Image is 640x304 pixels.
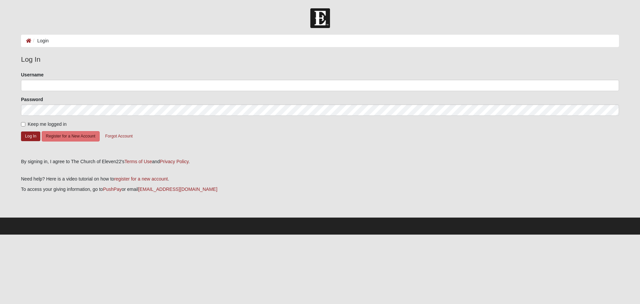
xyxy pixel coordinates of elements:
[21,176,619,183] p: Need help? Here is a video tutorial on how to .
[21,54,619,65] legend: Log In
[21,122,25,126] input: Keep me logged in
[42,131,100,141] button: Register for a New Account
[31,37,49,44] li: Login
[125,159,152,164] a: Terms of Use
[21,186,619,193] p: To access your giving information, go to or email
[28,121,67,127] span: Keep me logged in
[114,176,168,182] a: register for a new account
[21,71,44,78] label: Username
[21,131,40,141] button: Log In
[310,8,330,28] img: Church of Eleven22 Logo
[101,131,137,141] button: Forgot Account
[138,187,217,192] a: [EMAIL_ADDRESS][DOMAIN_NAME]
[160,159,188,164] a: Privacy Policy
[103,187,122,192] a: PushPay
[21,96,43,103] label: Password
[21,158,619,165] div: By signing in, I agree to The Church of Eleven22's and .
